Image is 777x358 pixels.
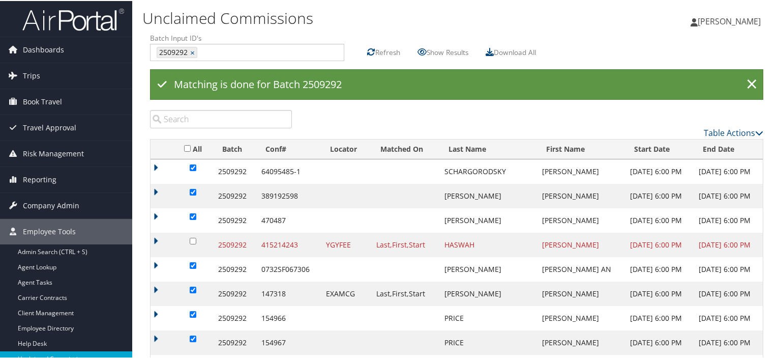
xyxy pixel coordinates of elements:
[190,46,197,57] a: ×
[439,158,537,183] td: SCHARGORODSKY
[321,281,371,305] td: EXAMCG
[371,281,439,305] td: Last,First,Start
[23,140,84,166] span: Risk Management
[321,139,371,158] th: Locator: activate to sort column ascending
[694,207,763,232] td: [DATE] 6:00 PM
[439,329,537,354] td: PRICE
[213,305,256,329] td: 2509292
[625,232,694,256] td: [DATE] 6:00 PM
[321,232,371,256] td: YGYFEE
[439,281,537,305] td: [PERSON_NAME]
[494,42,536,61] label: Download All
[625,329,694,354] td: [DATE] 6:00 PM
[157,46,188,57] span: 2509292
[213,329,256,354] td: 2509292
[743,73,761,94] a: ×
[537,158,625,183] td: [PERSON_NAME]
[439,305,537,329] td: PRICE
[256,232,321,256] td: 415214243
[537,139,625,158] th: First Name: activate to sort column ascending
[537,232,625,256] td: [PERSON_NAME]
[23,192,79,217] span: Company Admin
[142,7,561,28] h1: Unclaimed Commissions
[213,139,256,158] th: Batch: activate to sort column descending
[694,139,763,158] th: End Date: activate to sort column ascending
[439,207,537,232] td: [PERSON_NAME]
[694,329,763,354] td: [DATE] 6:00 PM
[23,166,56,191] span: Reporting
[698,15,761,26] span: [PERSON_NAME]
[213,281,256,305] td: 2509292
[23,88,62,114] span: Book Travel
[256,256,321,281] td: 0732SF067306
[625,139,694,158] th: Start Date: activate to sort column ascending
[691,5,771,36] a: [PERSON_NAME]
[256,183,321,207] td: 389192598
[625,207,694,232] td: [DATE] 6:00 PM
[427,42,468,61] label: Show Results
[537,207,625,232] td: [PERSON_NAME]
[439,232,537,256] td: HASWAH
[150,109,292,127] input: Search
[256,305,321,329] td: 154966
[256,139,321,158] th: Conf#: activate to sort column ascending
[256,329,321,354] td: 154967
[256,207,321,232] td: 470487
[23,218,76,243] span: Employee Tools
[625,183,694,207] td: [DATE] 6:00 PM
[537,329,625,354] td: [PERSON_NAME]
[150,32,344,42] label: Batch Input ID's
[537,281,625,305] td: [PERSON_NAME]
[694,281,763,305] td: [DATE] 6:00 PM
[537,305,625,329] td: [PERSON_NAME]
[439,256,537,281] td: [PERSON_NAME]
[256,158,321,183] td: 64095485-1
[704,126,763,137] a: Table Actions
[213,232,256,256] td: 2509292
[151,139,173,158] th: : activate to sort column ascending
[537,256,625,281] td: [PERSON_NAME] AN
[150,68,763,99] div: Matching is done for Batch 2509292
[22,7,124,31] img: airportal-logo.png
[694,305,763,329] td: [DATE] 6:00 PM
[694,232,763,256] td: [DATE] 6:00 PM
[439,139,537,158] th: Last Name: activate to sort column ascending
[694,158,763,183] td: [DATE] 6:00 PM
[23,62,40,88] span: Trips
[537,183,625,207] td: [PERSON_NAME]
[213,256,256,281] td: 2509292
[371,139,439,158] th: Matched On: activate to sort column ascending
[23,114,76,140] span: Travel Approval
[213,158,256,183] td: 2509292
[173,139,213,158] th: All: activate to sort column ascending
[23,36,64,62] span: Dashboards
[694,256,763,281] td: [DATE] 6:00 PM
[439,183,537,207] td: [PERSON_NAME]
[371,232,439,256] td: Last,First,Start
[213,207,256,232] td: 2509292
[375,42,400,61] label: Refresh
[256,281,321,305] td: 147318
[213,183,256,207] td: 2509292
[625,158,694,183] td: [DATE] 6:00 PM
[625,256,694,281] td: [DATE] 6:00 PM
[625,305,694,329] td: [DATE] 6:00 PM
[625,281,694,305] td: [DATE] 6:00 PM
[694,183,763,207] td: [DATE] 6:00 PM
